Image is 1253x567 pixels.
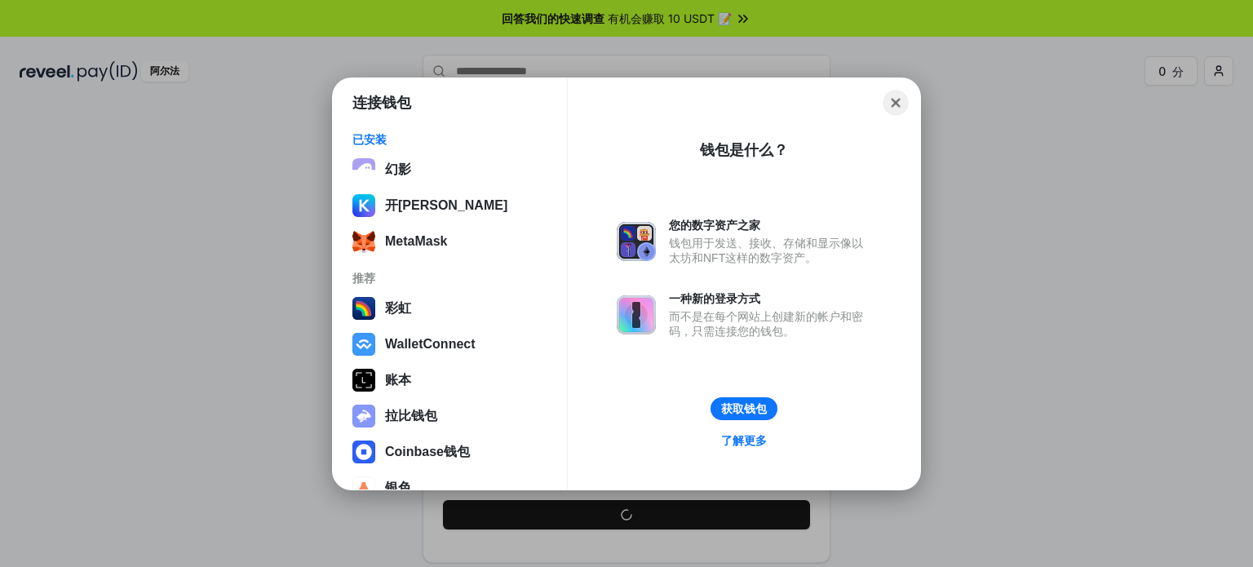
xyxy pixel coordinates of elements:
img: svg+xml,%3Csvg%20xmlns%3D%22http%3A%2F%2Fwww.w3.org%2F2000%2Fsvg%22%20fill%3D%22none%22%20viewBox... [617,295,656,334]
font: 一种新的登录方式 [669,292,760,305]
font: 幻影 [385,162,411,175]
font: 已安装 [352,133,387,146]
font: 银色 [385,480,411,494]
button: WalletConnect [348,328,552,361]
font: 连接钱包 [352,95,411,111]
button: 彩虹 [348,292,552,325]
font: 拉比钱包 [385,408,437,422]
font: 获取钱包 [721,402,767,415]
img: svg+xml,%3Csvg%20width%3D%2228%22%20height%3D%2228%22%20viewBox%3D%220%200%2028%2028%22%20fill%3D... [352,476,375,499]
font: WalletConnect [385,337,476,351]
button: 银色 [348,472,552,504]
img: svg+xml,%3Csvg%20width%3D%2228%22%20height%3D%2228%22%20viewBox%3D%220%200%2028%2028%22%20fill%3D... [352,333,375,356]
font: 钱包用于发送、接收、存储和显示像以太坊和NFT这样的数字资产。 [669,237,863,264]
font: Coinbase钱包 [385,444,470,458]
font: 账本 [385,372,411,386]
button: 关闭 [883,90,909,115]
font: 彩虹 [385,300,411,314]
button: 获取钱包 [711,397,777,420]
font: 了解更多 [721,434,767,447]
img: svg+xml,%3Csvg%20xmlns%3D%22http%3A%2F%2Fwww.w3.org%2F2000%2Fsvg%22%20width%3D%2228%22%20height%3... [352,369,375,392]
img: svg+xml,%3Csvg%20width%3D%2228%22%20height%3D%2228%22%20viewBox%3D%220%200%2028%2028%22%20fill%3D... [352,441,375,463]
button: 幻影 [348,153,552,186]
button: 拉比钱包 [348,400,552,432]
button: 账本 [348,364,552,396]
font: 推荐 [352,272,375,285]
img: svg+xml,%3Csvg%20xmlns%3D%22http%3A%2F%2Fwww.w3.org%2F2000%2Fsvg%22%20fill%3D%22none%22%20viewBox... [352,405,375,427]
font: 钱包是什么？ [700,142,788,158]
font: 而不是在每个网站上创建新的帐户和密码，只需连接您的钱包。 [669,310,863,338]
font: MetaMask [385,234,447,248]
button: 开[PERSON_NAME] [348,189,552,222]
button: Coinbase钱包 [348,436,552,468]
font: 开[PERSON_NAME] [385,197,507,211]
img: ByMCUfJCc2WaAAAAAElFTkSuQmCC [352,194,375,217]
img: svg+xml,%3Csvg%20width%3D%22120%22%20height%3D%22120%22%20viewBox%3D%220%200%20120%20120%22%20fil... [352,297,375,320]
a: 了解更多 [711,430,777,451]
img: svg+xml,%3Csvg%20xmlns%3D%22http%3A%2F%2Fwww.w3.org%2F2000%2Fsvg%22%20fill%3D%22none%22%20viewBox... [617,222,656,261]
button: MetaMask [348,225,552,258]
img: svg+xml;base64,PHN2ZyB3aWR0aD0iMzUiIGhlaWdodD0iMzQiIHZpZXdCb3g9IjAgMCAzNSAzNCIgZmlsbD0ibm9uZSIgeG... [352,230,375,253]
img: epq2vO3P5aLWl15yRS7Q49p1fHTx2Sgh99jU3kfXv7cnPATIVQHAx5oQs66JWv3SWEjHOsb3kKgmE5WNBxBId7C8gm8wEgOvz... [352,158,375,181]
font: 您的数字资产之家 [669,219,760,232]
